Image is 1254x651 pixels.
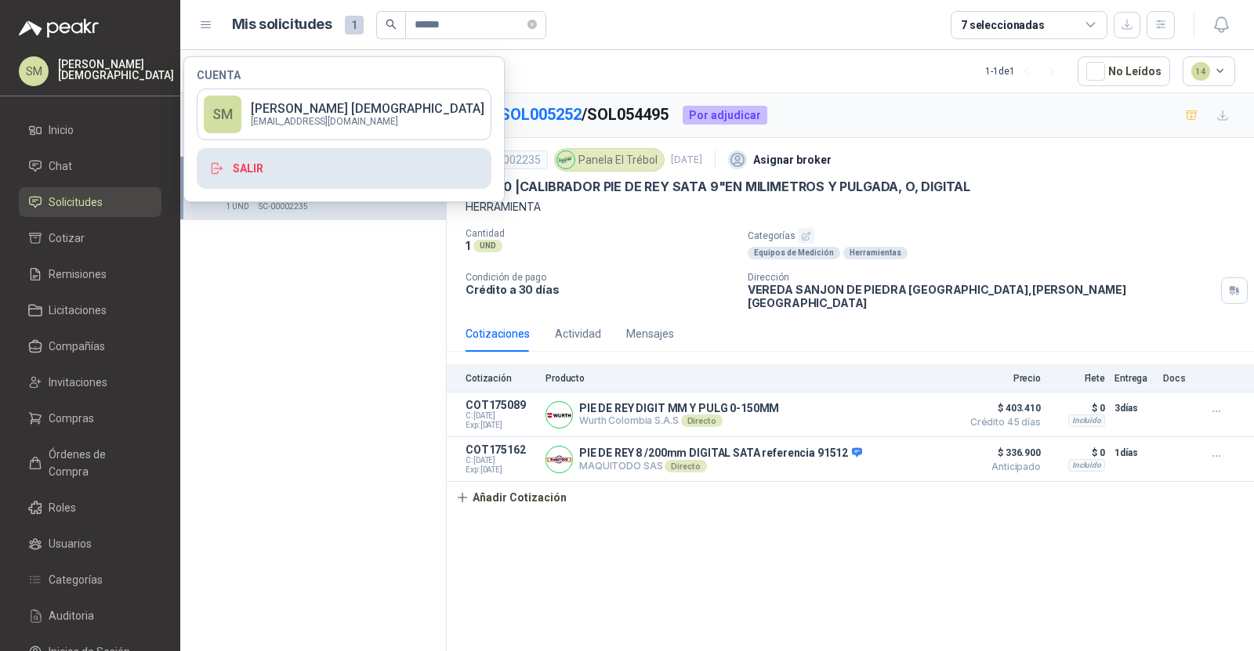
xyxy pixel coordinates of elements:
a: Compras [19,403,161,433]
p: [PERSON_NAME] [DEMOGRAPHIC_DATA] [251,103,484,115]
span: Inicio [49,121,74,139]
a: SM[PERSON_NAME] [DEMOGRAPHIC_DATA][EMAIL_ADDRESS][DOMAIN_NAME] [197,89,491,140]
span: Usuarios [49,535,92,552]
img: Company Logo [546,402,572,428]
p: Cotización [466,373,536,384]
span: close-circle [527,20,537,29]
div: 1 UND [219,201,256,213]
div: Directo [681,414,723,427]
p: Crédito a 30 días [466,283,735,296]
span: C: [DATE] [466,411,536,421]
p: SC-00002235 [259,201,308,213]
p: [EMAIL_ADDRESS][DOMAIN_NAME] [251,117,484,126]
button: 14 [1183,56,1236,86]
p: $ 0 [1050,399,1105,418]
div: 7 seleccionadas [961,16,1045,34]
span: close-circle [527,17,537,32]
span: $ 336.900 [962,443,1041,462]
p: 1 días [1114,443,1154,462]
span: Compras [49,410,94,427]
a: Cotizar [19,223,161,253]
p: 3 días [1114,399,1154,418]
div: Incluido [1068,459,1105,472]
a: GSOL005252 [489,105,582,124]
a: Remisiones [19,259,161,289]
span: Chat [49,157,72,175]
p: VEREDA SANJON DE PIEDRA [GEOGRAPHIC_DATA] , [PERSON_NAME][GEOGRAPHIC_DATA] [748,283,1215,309]
span: Categorías [49,571,103,588]
p: Dirección [748,272,1215,283]
p: MAQUITODO SAS [579,460,862,472]
p: PIE DE REY DIGIT MM Y PULG 0-150MM [579,402,779,414]
span: Licitaciones [49,302,107,319]
div: SM [19,56,49,86]
span: Remisiones [49,266,107,283]
img: Company Logo [546,447,572,472]
button: Añadir Cotización [447,482,575,513]
span: Órdenes de Compra [49,446,147,480]
p: [PERSON_NAME] [DEMOGRAPHIC_DATA] [58,59,174,81]
span: Solicitudes [49,193,103,211]
a: Invitaciones [19,367,161,397]
span: C: [DATE] [466,456,536,465]
a: Chat [19,151,161,181]
div: Mensajes [626,325,674,342]
p: HERRAMIENTA [466,198,1235,215]
span: Cotizar [49,230,85,247]
p: Producto [545,373,953,384]
span: search [386,19,397,30]
button: Salir [197,148,491,189]
span: Exp: [DATE] [466,421,536,430]
h4: Cuenta [197,70,491,81]
a: Licitaciones [19,295,161,325]
div: Panela El Trébol [554,148,665,172]
p: 1 [466,239,470,252]
span: Exp: [DATE] [466,465,536,475]
p: Asignar broker [753,151,832,168]
img: Company Logo [557,151,574,168]
p: Categorías [748,228,1248,244]
a: Categorías [19,565,161,595]
p: PIE DE REY 8 /200mm DIGITAL SATA referencia 91512 [579,447,862,461]
div: 1 - 1 de 1 [985,59,1065,84]
div: Actividad [555,325,601,342]
p: $ 0 [1050,443,1105,462]
p: [DATE] [671,153,702,168]
span: Anticipado [962,462,1041,472]
a: Roles [19,493,161,523]
a: Auditoria [19,601,161,631]
span: Crédito 45 días [962,418,1041,427]
p: 510880 | CALIBRADOR PIE DE REY SATA 9"EN MILIMETROS Y PULGADA, O, DIGITAL [466,179,970,195]
span: Invitaciones [49,374,107,391]
div: SM [204,96,241,133]
p: COT175089 [466,399,536,411]
p: Entrega [1114,373,1154,384]
div: UND [473,240,502,252]
a: Inicio [19,115,161,145]
div: Directo [665,460,706,472]
button: No Leídos [1078,56,1170,86]
p: Cantidad [466,228,735,239]
p: Docs [1163,373,1194,384]
span: 1 [345,16,364,34]
div: Cotizaciones [466,325,530,342]
div: Equipos de Medición [748,247,840,259]
img: Logo peakr [19,19,99,38]
p: COT175162 [466,443,536,456]
div: Por adjudicar [683,106,767,125]
a: Solicitudes [19,187,161,217]
a: Usuarios [19,529,161,559]
p: Wurth Colombia S.A.S [579,414,779,427]
p: / SOL054495 [489,103,670,127]
div: Herramientas [843,247,908,259]
a: Compañías [19,331,161,361]
p: Flete [1050,373,1105,384]
span: $ 403.410 [962,399,1041,418]
p: Precio [962,373,1041,384]
h1: Mis solicitudes [232,13,332,36]
a: Órdenes de Compra [19,439,161,486]
div: Incluido [1068,414,1105,427]
span: Compañías [49,338,105,355]
p: Condición de pago [466,272,735,283]
span: Auditoria [49,607,94,624]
